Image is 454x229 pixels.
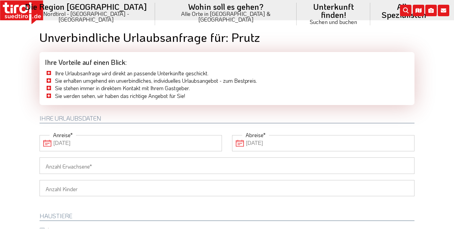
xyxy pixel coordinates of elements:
li: Sie stehen immer in direktem Kontakt mit Ihrem Gastgeber. [45,84,409,92]
i: Karte öffnen [413,5,424,16]
i: Kontakt [438,5,449,16]
small: Suchen und buchen [305,19,362,25]
h2: Ihre Urlaubsdaten [40,115,414,123]
div: Ihre Vorteile auf einen Blick: [40,52,414,70]
li: Sie erhalten umgehend ein unverbindliches, individuelles Urlaubsangebot - zum Bestpreis. [45,77,409,84]
h2: HAUSTIERE [40,213,414,221]
h1: Unverbindliche Urlaubsanfrage für: Prutz [40,30,414,44]
li: Ihre Urlaubsanfrage wird direkt an passende Unterkünfte geschickt. [45,70,409,77]
li: Sie werden sehen, wir haben das richtige Angebot für Sie! [45,92,409,100]
small: Nordtirol - [GEOGRAPHIC_DATA] - [GEOGRAPHIC_DATA] [25,11,147,22]
i: Fotogalerie [425,5,437,16]
small: Alle Orte in [GEOGRAPHIC_DATA] & [GEOGRAPHIC_DATA] [163,11,288,22]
